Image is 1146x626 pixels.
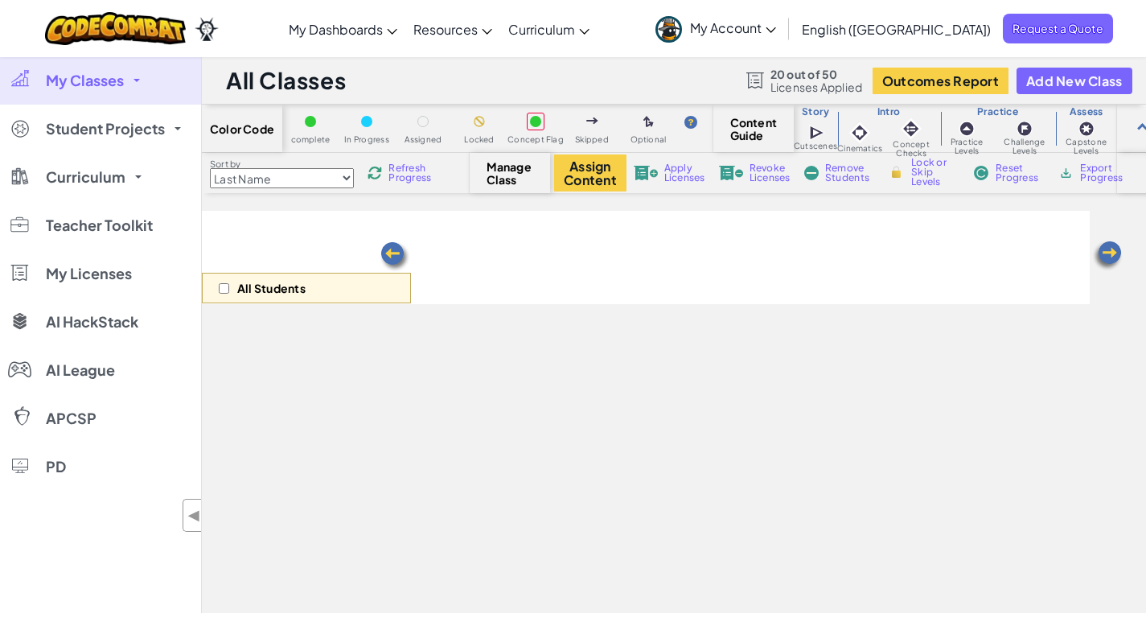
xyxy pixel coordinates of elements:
[647,3,784,54] a: My Account
[575,135,609,144] span: Skipped
[194,17,220,41] img: Ozaria
[344,135,389,144] span: In Progress
[187,504,201,527] span: ◀
[993,138,1055,155] span: Challenge Levels
[46,73,124,88] span: My Classes
[464,135,494,144] span: Locked
[1055,105,1117,118] h3: Assess
[882,140,939,158] span: Concept Checks
[1003,14,1113,43] a: Request a Quote
[631,135,667,144] span: Optional
[586,117,598,124] img: IconSkippedLevel.svg
[634,166,658,180] img: IconLicenseApply.svg
[770,80,863,93] span: Licenses Applied
[281,7,405,51] a: My Dashboards
[730,116,778,142] span: Content Guide
[684,116,697,129] img: IconHint.svg
[888,165,905,179] img: IconLock.svg
[911,158,959,187] span: Lock or Skip Levels
[996,163,1044,183] span: Reset Progress
[291,135,331,144] span: complete
[46,170,125,184] span: Curriculum
[46,266,132,281] span: My Licenses
[809,124,826,142] img: IconCutscene.svg
[46,363,115,377] span: AI League
[794,7,999,51] a: English ([GEOGRAPHIC_DATA])
[959,121,975,137] img: IconPracticeLevel.svg
[388,163,438,183] span: Refresh Progress
[655,16,682,43] img: avatar
[664,163,705,183] span: Apply Licenses
[848,121,871,144] img: IconCinematic.svg
[837,105,940,118] h3: Intro
[46,315,138,329] span: AI HackStack
[690,19,776,36] span: My Account
[973,166,989,180] img: IconReset.svg
[794,142,837,150] span: Cutscenes
[289,21,383,38] span: My Dashboards
[413,21,478,38] span: Resources
[500,7,598,51] a: Curriculum
[802,21,991,38] span: English ([GEOGRAPHIC_DATA])
[45,12,186,45] img: CodeCombat logo
[1091,240,1123,272] img: Arrow_Left.png
[405,135,442,144] span: Assigned
[226,65,346,96] h1: All Classes
[508,21,575,38] span: Curriculum
[1017,121,1033,137] img: IconChallengeLevel.svg
[46,218,153,233] span: Teacher Toolkit
[46,121,165,136] span: Student Projects
[750,163,791,183] span: Revoke Licenses
[379,241,411,273] img: Arrow_Left.png
[940,138,994,155] span: Practice Levels
[794,105,837,118] h3: Story
[837,144,882,153] span: Cinematics
[873,68,1008,94] button: Outcomes Report
[940,105,1056,118] h3: Practice
[1055,138,1117,155] span: Capstone Levels
[1058,166,1074,180] img: IconArchive.svg
[1017,68,1132,94] button: Add New Class
[643,116,654,129] img: IconOptionalLevel.svg
[405,7,500,51] a: Resources
[900,117,922,140] img: IconInteractive.svg
[825,163,873,183] span: Remove Students
[719,166,743,180] img: IconLicenseRevoke.svg
[210,122,274,135] span: Color Code
[554,154,626,192] button: Assign Content
[1078,121,1095,137] img: IconCapstoneLevel.svg
[487,160,534,186] span: Manage Class
[210,158,354,171] label: Sort by
[507,135,564,144] span: Concept Flag
[1080,163,1129,183] span: Export Progress
[770,68,863,80] span: 20 out of 50
[237,282,306,294] p: All Students
[804,166,819,180] img: IconRemoveStudents.svg
[368,166,382,180] img: IconReload.svg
